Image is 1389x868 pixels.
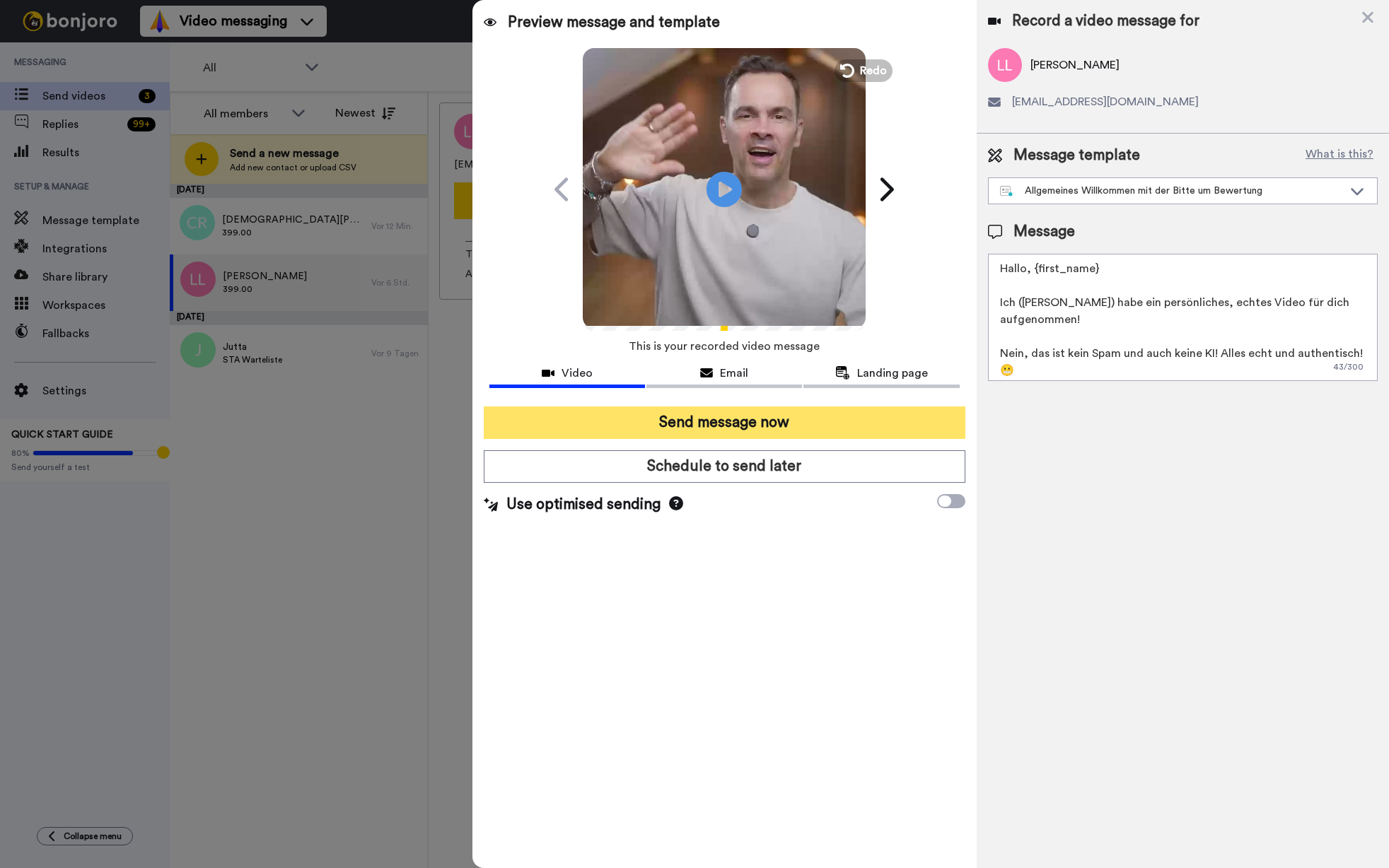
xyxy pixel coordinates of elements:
img: nextgen-template.svg [1000,186,1013,197]
button: Send message now [484,406,965,439]
textarea: Hallo, {first_name} Ich ([PERSON_NAME]) habe ein persönliches, echtes Video für dich aufgenommen!... [988,254,1378,381]
button: What is this? [1301,145,1378,166]
span: This is your recorded video message [629,331,820,362]
span: [EMAIL_ADDRESS][DOMAIN_NAME] [1012,93,1199,110]
span: Use optimised sending [506,494,661,515]
span: Message template [1013,145,1140,166]
span: Video [562,365,593,382]
span: Landing page [857,365,928,382]
span: Email [720,365,748,382]
span: Message [1013,221,1075,242]
div: Allgemeines Willkommen mit der Bitte um Bewertung [1000,184,1343,198]
button: Schedule to send later [484,450,965,483]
